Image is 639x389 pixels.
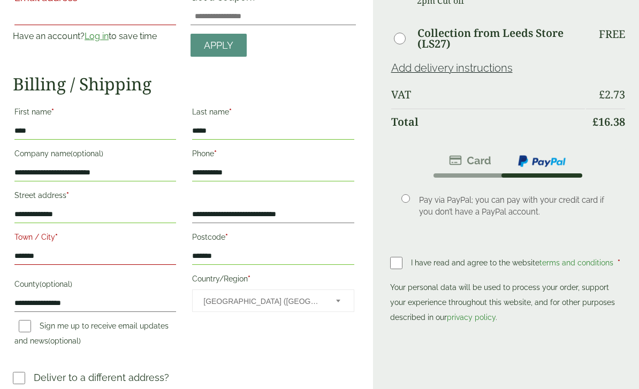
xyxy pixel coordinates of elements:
p: Have an account? to save time [13,30,178,43]
label: Street address [14,188,176,206]
abbr: required [248,274,250,283]
img: stripe.png [449,154,491,167]
a: Log in [85,31,109,41]
span: I have read and agree to the website [411,258,615,267]
label: Postcode [192,230,354,248]
a: privacy policy [447,313,496,322]
span: (optional) [40,280,72,288]
span: £ [599,87,605,102]
a: Apply [191,34,247,57]
label: Company name [14,146,176,164]
bdi: 2.73 [599,87,625,102]
p: Pay via PayPal; you can pay with your credit card if you don’t have a PayPal account. [419,194,610,218]
span: Country/Region [192,289,354,312]
iframe: PayPal [390,328,627,352]
abbr: required [214,149,217,158]
h2: Billing / Shipping [13,74,356,94]
label: Phone [192,146,354,164]
span: United Kingdom (UK) [203,290,321,312]
abbr: required [66,191,69,200]
label: Sign me up to receive email updates and news [14,322,169,348]
label: First name [14,104,176,123]
span: Apply [204,40,233,51]
label: Town / City [14,230,176,248]
p: Free [599,28,625,41]
label: Collection from Leeds Store (LS27) [417,28,585,49]
th: VAT [391,82,585,108]
p: Your personal data will be used to process your order, support your experience throughout this we... [390,280,627,325]
label: Country/Region [192,271,354,289]
abbr: required [55,233,58,241]
a: terms and conditions [539,258,613,267]
span: £ [592,115,598,129]
bdi: 16.38 [592,115,625,129]
span: (optional) [48,337,81,345]
input: Sign me up to receive email updates and news(optional) [19,320,31,332]
abbr: required [51,108,54,116]
abbr: required [618,258,620,267]
label: County [14,277,176,295]
abbr: required [229,108,232,116]
img: ppcp-gateway.png [517,154,567,168]
label: Last name [192,104,354,123]
span: (optional) [71,149,103,158]
th: Total [391,109,585,135]
a: Add delivery instructions [391,62,513,74]
abbr: required [225,233,228,241]
p: Deliver to a different address? [34,370,169,385]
